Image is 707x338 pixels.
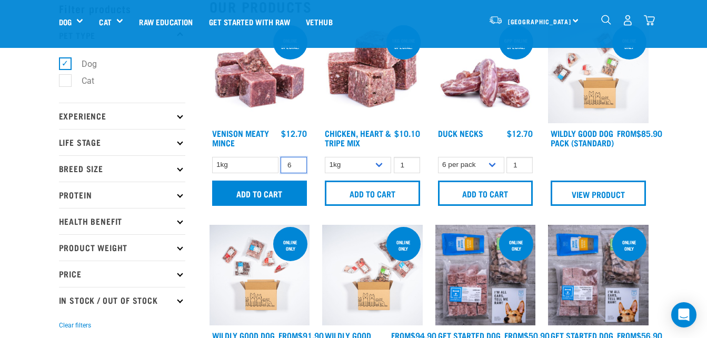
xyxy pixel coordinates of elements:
[210,225,310,325] img: Dog Novel 0 2sec
[210,23,310,124] img: 1117 Venison Meat Mince 01
[489,15,503,25] img: van-moving.png
[507,128,533,138] div: $12.70
[273,234,307,256] div: Online Only
[551,131,614,145] a: Wildly Good Dog Pack (Standard)
[394,157,420,173] input: 1
[59,155,185,182] p: Breed Size
[322,225,423,325] img: Puppy 0 2sec
[322,23,423,124] img: 1062 Chicken Heart Tripe Mix 01
[438,131,483,135] a: Duck Necks
[548,23,649,124] img: Dog 0 2sec
[65,74,98,87] label: Cat
[435,23,536,124] img: Pile Of Duck Necks For Pets
[622,15,633,26] img: user.png
[504,333,524,337] span: FROM
[99,16,111,28] a: Cat
[617,333,636,337] span: FROM
[278,333,298,337] span: FROM
[201,1,298,43] a: Get started with Raw
[548,225,649,325] img: NSP Dog Novel Update
[325,131,391,145] a: Chicken, Heart & Tripe Mix
[59,182,185,208] p: Protein
[131,1,201,43] a: Raw Education
[435,225,536,325] img: NSP Dog Standard Update
[59,234,185,261] p: Product Weight
[394,128,420,138] div: $10.10
[499,234,533,256] div: online only
[298,1,341,43] a: Vethub
[59,321,91,330] button: Clear filters
[671,302,696,327] div: Open Intercom Messenger
[644,15,655,26] img: home-icon@2x.png
[65,57,101,71] label: Dog
[59,103,185,129] p: Experience
[281,157,307,173] input: 1
[438,181,533,206] input: Add to cart
[59,129,185,155] p: Life Stage
[551,181,646,206] a: View Product
[506,157,533,173] input: 1
[325,181,420,206] input: Add to cart
[601,15,611,25] img: home-icon-1@2x.png
[508,19,572,23] span: [GEOGRAPHIC_DATA]
[59,16,72,28] a: Dog
[59,287,185,313] p: In Stock / Out Of Stock
[391,333,411,337] span: FROM
[386,234,421,256] div: Online Only
[212,131,269,145] a: Venison Meaty Mince
[59,208,185,234] p: Health Benefit
[212,181,307,206] input: Add to cart
[281,128,307,138] div: $12.70
[612,234,646,256] div: online only
[617,128,662,138] div: $85.90
[59,261,185,287] p: Price
[617,131,636,135] span: FROM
